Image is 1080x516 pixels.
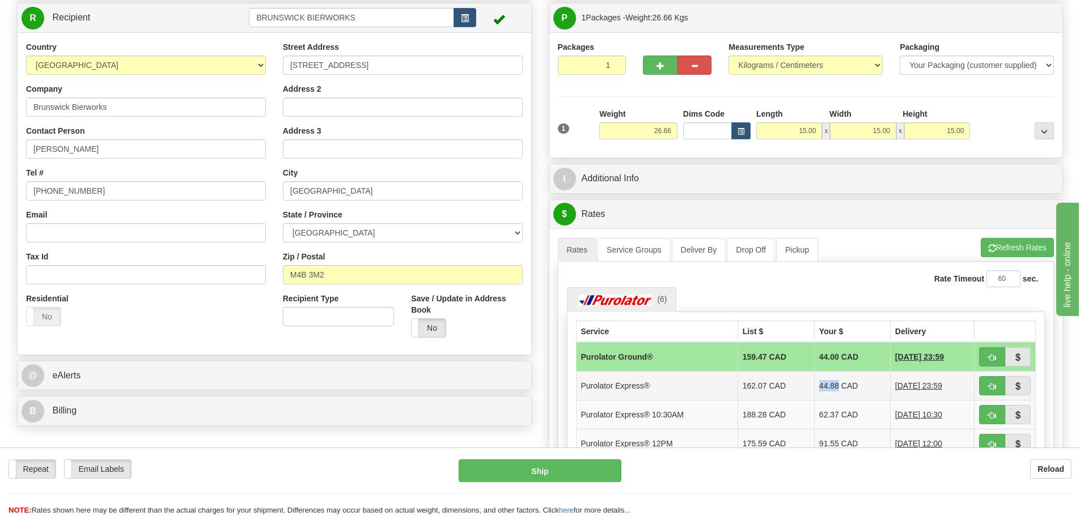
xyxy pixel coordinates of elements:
label: Save / Update in Address Book [411,293,522,315]
a: here [559,506,574,514]
label: Length [756,108,783,120]
label: Packages [558,41,595,53]
a: B Billing [22,399,527,423]
span: $ [553,203,576,225]
span: I [553,168,576,190]
label: Email Labels [65,460,131,478]
span: @ [22,364,44,387]
label: City [283,167,298,178]
span: eAlerts [52,370,81,380]
span: B [22,400,44,423]
span: Recipient [52,12,90,22]
span: 1 Day [895,351,944,363]
th: Delivery [890,321,974,342]
label: No [27,308,61,326]
a: R Recipient [22,6,224,29]
label: Tel # [26,167,44,178]
span: x [822,122,830,139]
label: Height [903,108,927,120]
th: Your $ [814,321,890,342]
input: Enter a location [283,56,523,75]
a: P 1Packages -Weight:26.66 Kgs [553,6,1059,29]
label: Dims Code [683,108,725,120]
th: List $ [738,321,814,342]
label: Contact Person [26,125,84,137]
span: NOTE: [9,506,31,514]
td: Purolator Express® 10:30AM [576,400,738,429]
span: 1 Day [895,438,942,449]
th: Service [576,321,738,342]
label: Repeat [9,460,56,478]
td: 91.55 CAD [814,429,890,458]
td: 188.28 CAD [738,400,814,429]
a: $Rates [553,203,1059,226]
td: Purolator Express® 12PM [576,429,738,458]
label: State / Province [283,209,342,220]
a: Deliver By [672,238,726,262]
a: Rates [558,238,597,262]
button: Ship [459,459,621,482]
a: Drop Off [727,238,775,262]
label: Zip / Postal [283,251,325,262]
span: P [553,7,576,29]
label: Residential [26,293,69,304]
div: live help - online [9,7,105,20]
label: Rate Timeout [934,273,984,284]
td: 159.47 CAD [738,342,814,372]
label: Width [829,108,852,120]
a: IAdditional Info [553,167,1059,190]
label: Street Address [283,41,339,53]
label: Weight [599,108,625,120]
span: R [22,7,44,29]
label: Tax Id [26,251,48,262]
a: @ eAlerts [22,364,527,387]
span: 1 Day [895,380,942,391]
span: x [896,122,904,139]
label: Email [26,209,47,220]
label: Recipient Type [283,293,339,304]
button: Reload [1030,459,1071,479]
span: Kgs [675,13,688,22]
span: 1 Day [895,409,942,420]
label: Address 2 [283,83,321,95]
label: No [412,319,446,337]
label: Address 3 [283,125,321,137]
span: (6) [657,295,667,304]
label: Measurements Type [729,41,804,53]
span: Packages - [582,6,688,29]
b: Reload [1037,464,1064,474]
td: 62.37 CAD [814,400,890,429]
a: Service Groups [598,238,670,262]
span: 26.66 [653,13,672,22]
td: Purolator Express® [576,371,738,400]
td: 44.00 CAD [814,342,890,372]
label: sec. [1023,273,1038,284]
span: 1 [558,123,570,134]
iframe: chat widget [1054,200,1079,315]
div: ... [1035,122,1054,139]
label: Company [26,83,62,95]
td: 162.07 CAD [738,371,814,400]
span: Billing [52,406,77,415]
a: Pickup [776,238,818,262]
td: Purolator Ground® [576,342,738,372]
button: Refresh Rates [981,238,1054,257]
label: Country [26,41,57,53]
span: Weight: [625,13,688,22]
input: Recipient Id [249,8,454,27]
td: 44.88 CAD [814,371,890,400]
img: Purolator [576,295,655,306]
span: 1 [582,13,586,22]
label: Packaging [900,41,939,53]
td: 175.59 CAD [738,429,814,458]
